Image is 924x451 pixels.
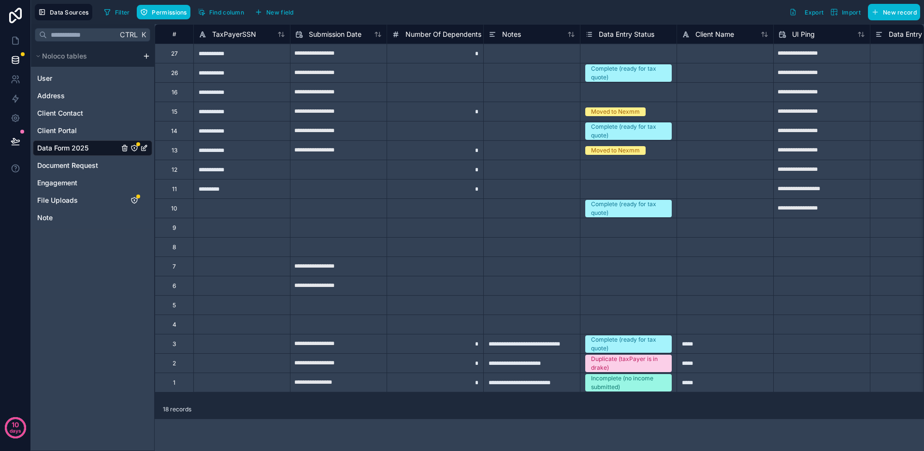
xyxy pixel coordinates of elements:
[172,89,177,96] div: 16
[100,5,133,19] button: Filter
[171,50,178,58] div: 27
[172,108,177,116] div: 15
[10,424,21,437] p: days
[792,30,815,39] span: UI Ping
[171,205,177,212] div: 10
[50,9,89,16] span: Data Sources
[864,4,920,20] a: New record
[502,30,521,39] span: Notes
[868,4,920,20] button: New record
[173,263,176,271] div: 7
[173,282,176,290] div: 6
[842,9,861,16] span: Import
[162,30,186,38] div: #
[591,107,640,116] div: Moved to Nexmm
[140,31,147,38] span: K
[173,301,176,309] div: 5
[173,340,176,348] div: 3
[591,122,666,140] div: Complete (ready for tax quote)
[695,30,734,39] span: Client Name
[309,30,361,39] span: Submission Date
[152,9,187,16] span: Permissions
[12,420,19,430] p: 10
[173,360,176,367] div: 2
[194,5,247,19] button: Find column
[171,127,177,135] div: 14
[591,146,640,155] div: Moved to Nexmm
[209,9,244,16] span: Find column
[173,243,176,251] div: 8
[827,4,864,20] button: Import
[119,29,139,41] span: Ctrl
[173,224,176,232] div: 9
[591,335,666,353] div: Complete (ready for tax quote)
[163,406,191,413] span: 18 records
[591,200,666,217] div: Complete (ready for tax quote)
[172,185,177,193] div: 11
[137,5,190,19] button: Permissions
[591,355,666,372] div: Duplicate (taxPayer is in drake)
[591,64,666,82] div: Complete (ready for tax quote)
[591,374,666,391] div: Incomplete (no income submitted)
[786,4,827,20] button: Export
[599,30,654,39] span: Data Entry Status
[266,9,294,16] span: New field
[171,69,178,77] div: 26
[405,30,481,39] span: Number Of Dependents
[212,30,256,39] span: TaxPayerSSN
[172,166,177,174] div: 12
[35,4,92,20] button: Data Sources
[173,321,176,329] div: 4
[805,9,823,16] span: Export
[883,9,917,16] span: New record
[115,9,130,16] span: Filter
[137,5,194,19] a: Permissions
[251,5,297,19] button: New field
[172,147,177,154] div: 13
[173,379,175,387] div: 1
